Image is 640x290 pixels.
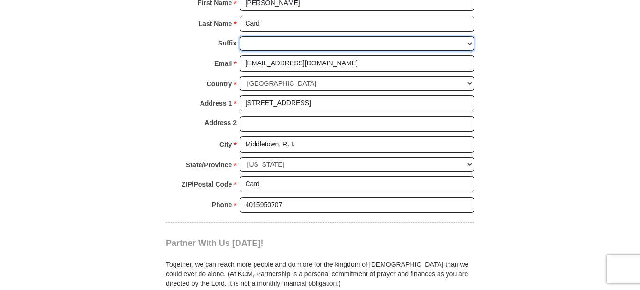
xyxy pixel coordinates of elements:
[219,138,232,151] strong: City
[214,57,232,70] strong: Email
[182,178,232,191] strong: ZIP/Postal Code
[200,97,232,110] strong: Address 1
[218,36,237,50] strong: Suffix
[204,116,237,129] strong: Address 2
[166,260,474,288] p: Together, we can reach more people and do more for the kingdom of [DEMOGRAPHIC_DATA] than we coul...
[207,77,232,91] strong: Country
[166,238,264,248] span: Partner With Us [DATE]!
[186,158,232,172] strong: State/Province
[199,17,232,30] strong: Last Name
[212,198,232,211] strong: Phone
